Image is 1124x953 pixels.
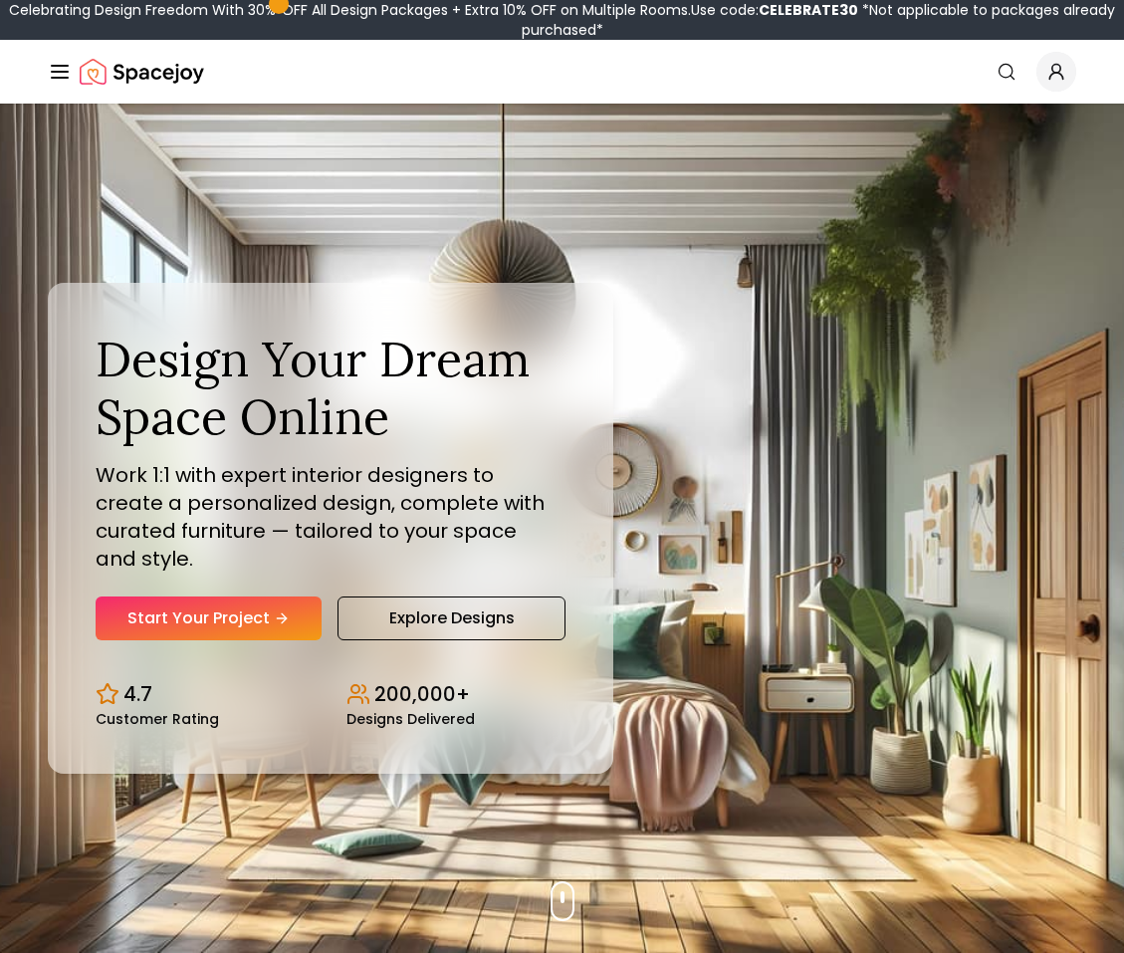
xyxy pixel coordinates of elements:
small: Customer Rating [96,712,219,726]
nav: Global [48,40,1076,104]
p: 4.7 [123,680,152,708]
p: Work 1:1 with expert interior designers to create a personalized design, complete with curated fu... [96,461,565,573]
div: Design stats [96,664,565,726]
h1: Design Your Dream Space Online [96,331,565,445]
small: Designs Delivered [346,712,475,726]
a: Start Your Project [96,596,322,640]
a: Spacejoy [80,52,204,92]
a: Explore Designs [337,596,565,640]
p: 200,000+ [374,680,470,708]
img: Spacejoy Logo [80,52,204,92]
